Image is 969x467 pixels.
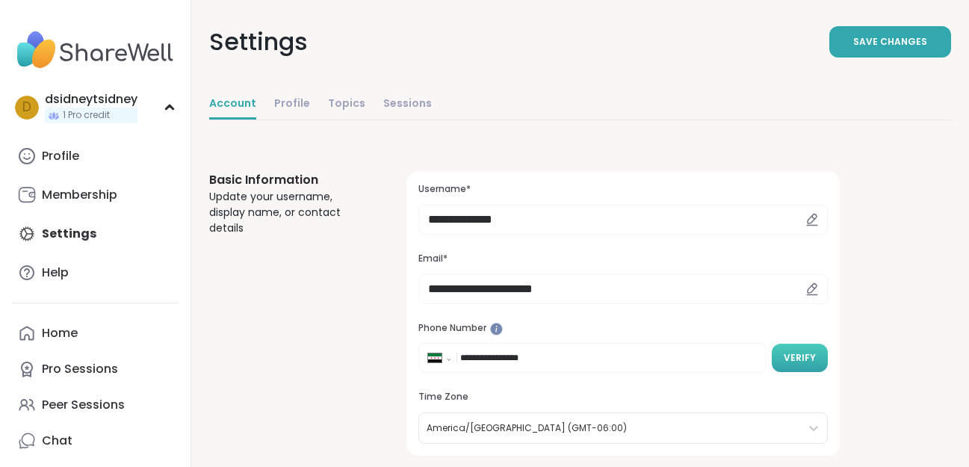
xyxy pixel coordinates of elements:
div: Update your username, display name, or contact details [209,189,371,236]
div: Settings [209,24,308,60]
a: Chat [12,423,179,459]
div: Home [42,325,78,341]
a: Membership [12,177,179,213]
a: Sessions [383,90,432,120]
h3: Email* [418,253,828,265]
span: Verify [784,351,816,365]
div: Membership [42,187,117,203]
a: Home [12,315,179,351]
a: Profile [12,138,179,174]
a: Pro Sessions [12,351,179,387]
span: 1 Pro credit [63,109,110,122]
div: Pro Sessions [42,361,118,377]
img: ShareWell Nav Logo [12,24,179,76]
div: Chat [42,433,72,449]
h3: Phone Number [418,322,828,335]
a: Profile [274,90,310,120]
button: Save Changes [829,26,951,58]
iframe: Spotlight [490,323,503,335]
h3: Username* [418,183,828,196]
a: Peer Sessions [12,387,179,423]
div: Peer Sessions [42,397,125,413]
a: Account [209,90,256,120]
button: Verify [772,344,828,372]
div: Profile [42,148,79,164]
h3: Basic Information [209,171,371,189]
span: Save Changes [853,35,927,49]
div: dsidneytsidney [45,91,137,108]
a: Help [12,255,179,291]
span: d [22,98,31,117]
div: Help [42,265,69,281]
a: Topics [328,90,365,120]
h3: Time Zone [418,391,828,403]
